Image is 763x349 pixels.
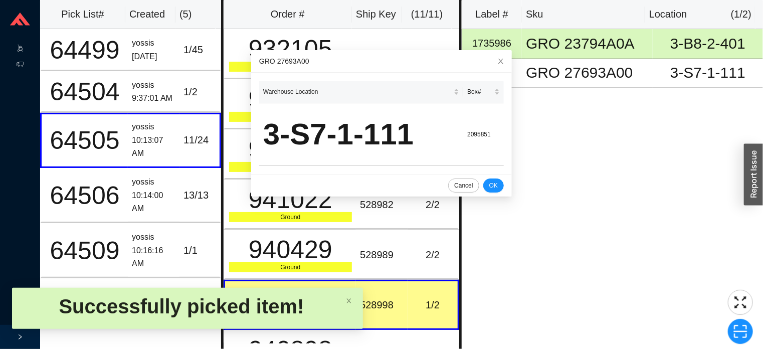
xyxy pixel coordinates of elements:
button: Close [490,50,512,72]
div: 528989 [360,247,404,263]
div: 940998 [229,137,352,162]
span: Cancel [454,181,473,191]
div: GRO 27693A00 [259,56,504,67]
div: 1 / 1 [183,242,215,259]
div: Ground [229,212,352,222]
div: 528982 [360,197,404,213]
div: ( 1 / 2 ) [731,6,751,23]
div: 64509 [46,238,124,263]
span: Box# [467,87,492,97]
div: Successfully picked item! [20,294,343,319]
button: Cancel [448,179,479,193]
div: 10:14:00 AM [132,189,175,216]
div: ( 11 / 11 ) [406,6,448,23]
div: yossis [132,176,175,189]
div: 11 / 24 [183,132,215,148]
div: 1 / 2 [183,84,215,100]
div: Ground [229,162,352,172]
th: Box# sortable [463,81,504,103]
div: 1 / 1 [412,46,454,63]
div: 2 / 2 [412,197,454,213]
button: OK [483,179,504,193]
div: [DATE] [132,50,175,64]
div: 1735986 [466,35,518,52]
div: Ground [229,112,352,122]
div: 2 / 2 [412,247,454,263]
span: OK [489,181,498,191]
div: 1 / 45 [183,42,215,58]
div: 64506 [46,183,124,208]
div: Ground [229,62,352,72]
span: fullscreen [728,295,752,310]
div: Location [649,6,687,23]
div: 3-S7-1-111 [263,109,459,159]
div: 9:37:01 AM [132,92,175,105]
div: 935628 [229,87,352,112]
div: ( 5 ) [179,6,212,23]
div: 10:13:07 AM [132,134,175,160]
div: 64505 [46,128,124,153]
span: close [497,58,504,65]
div: 3-B8-2-401 [657,36,759,51]
div: GRO 27693A00 [526,65,649,80]
div: 528998 [360,297,404,313]
button: fullscreen [728,290,753,315]
span: Warehouse Location [263,87,452,97]
div: 64504 [46,79,124,104]
div: yossis [132,37,175,50]
div: Ground [229,262,352,272]
div: 932105 [229,37,352,62]
div: 941022 [229,187,352,212]
td: 2095851 [463,103,504,166]
div: 940429 [229,237,352,262]
div: 3-S7-1-111 [657,65,759,80]
div: 13 / 13 [183,187,215,204]
div: yossis [132,79,175,92]
div: 10:16:16 AM [132,244,175,271]
div: 1 / 2 [412,297,454,313]
th: Warehouse Location sortable [259,81,463,103]
div: yossis [132,120,175,134]
div: GRO 23794A0A [526,36,649,51]
button: scan [728,319,753,344]
div: 64499 [46,38,124,63]
span: scan [728,324,752,339]
div: 528993 [360,46,404,63]
div: yossis [132,231,175,244]
span: close [346,298,352,304]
